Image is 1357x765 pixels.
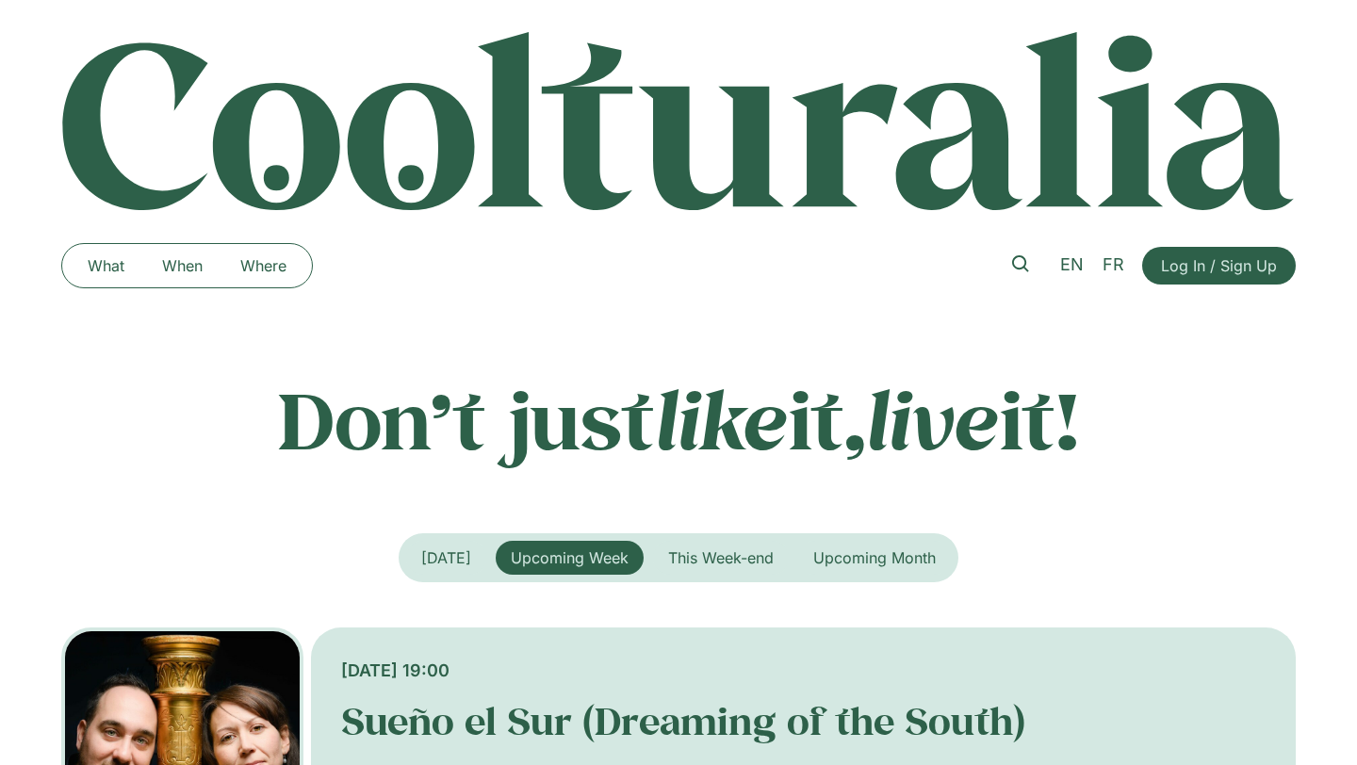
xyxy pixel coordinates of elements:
span: Upcoming Month [813,548,936,567]
span: Upcoming Week [511,548,629,567]
a: EN [1051,252,1093,279]
span: Log In / Sign Up [1161,254,1277,277]
em: live [866,366,1000,471]
span: FR [1103,254,1124,274]
a: Where [221,251,305,281]
a: FR [1093,252,1134,279]
em: like [655,366,789,471]
a: What [69,251,143,281]
div: [DATE] 19:00 [341,658,1266,683]
span: This Week-end [668,548,774,567]
span: [DATE] [421,548,471,567]
p: Don’t just it, it! [61,372,1296,466]
span: EN [1060,254,1084,274]
a: When [143,251,221,281]
a: Log In / Sign Up [1142,247,1296,285]
a: Sueño el Sur (Dreaming of the South) [341,696,1025,745]
nav: Menu [69,251,305,281]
